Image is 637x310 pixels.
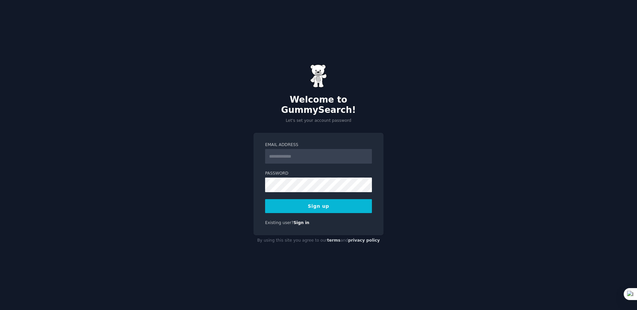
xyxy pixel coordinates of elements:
label: Password [265,171,372,177]
span: Existing user? [265,220,294,225]
img: Gummy Bear [310,64,327,88]
p: Let's set your account password [253,118,384,124]
label: Email Address [265,142,372,148]
h2: Welcome to GummySearch! [253,95,384,116]
div: By using this site you agree to our and [253,235,384,246]
a: privacy policy [348,238,380,243]
button: Sign up [265,199,372,213]
a: Sign in [294,220,310,225]
a: terms [327,238,340,243]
